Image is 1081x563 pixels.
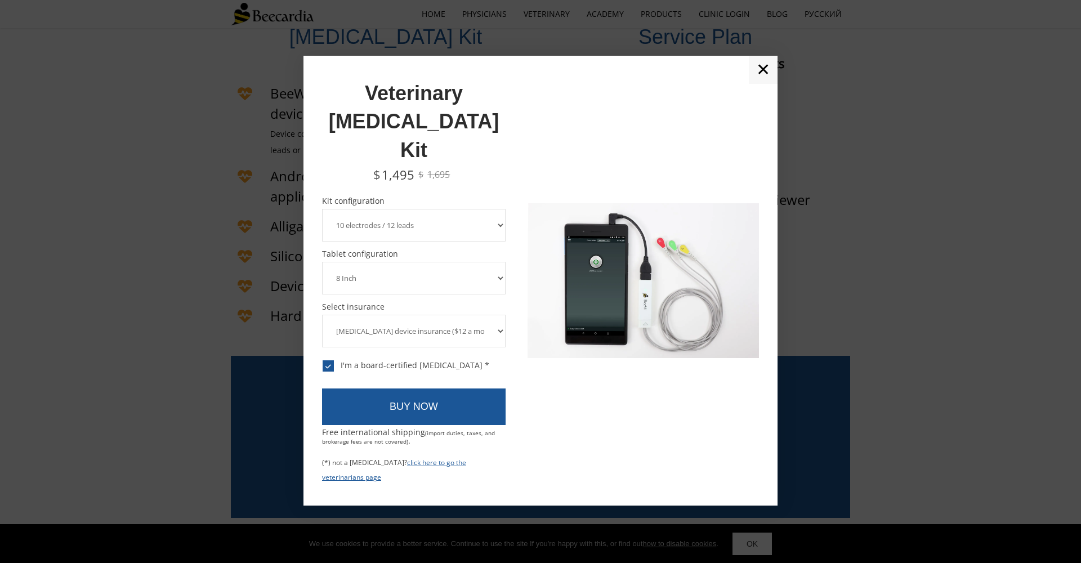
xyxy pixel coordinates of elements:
[322,209,506,242] select: Kit configuration
[322,429,495,445] span: (import duties, taxes, and brokerage fees are not covered)
[382,166,414,183] span: 1,495
[749,56,778,84] a: ✕
[322,427,495,446] span: Free international shipping .
[322,262,506,294] select: Tablet configuration
[322,303,506,311] span: Select insurance
[322,250,506,258] span: Tablet configuration
[322,388,506,426] a: BUY NOW
[427,168,450,181] span: 1,695
[418,168,423,181] span: $
[323,360,489,370] div: I'm a board-certified [MEDICAL_DATA] *
[322,458,407,467] span: (*) not a [MEDICAL_DATA]?
[322,315,506,347] select: Select insurance
[322,197,506,205] span: Kit configuration
[329,82,499,162] span: Veterinary [MEDICAL_DATA] Kit
[373,166,381,183] span: $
